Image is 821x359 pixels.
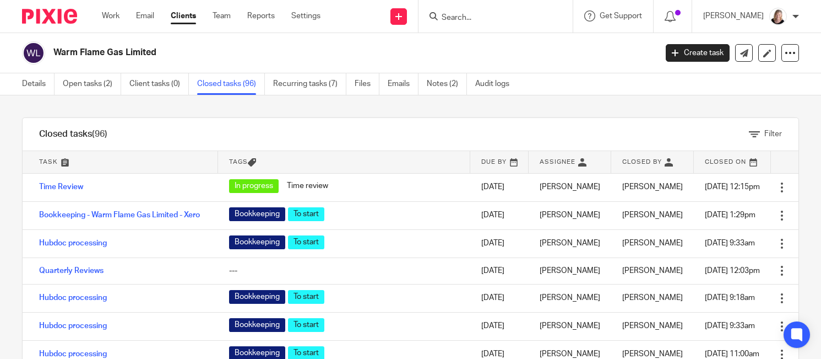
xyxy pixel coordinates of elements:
[281,179,334,193] span: Time review
[291,10,320,22] a: Settings
[213,10,231,22] a: Team
[622,267,683,275] span: [PERSON_NAME]
[470,258,529,284] td: [DATE]
[705,211,755,219] span: [DATE] 1:29pm
[529,312,611,340] td: [PERSON_NAME]
[622,239,683,247] span: [PERSON_NAME]
[529,173,611,201] td: [PERSON_NAME]
[529,284,611,312] td: [PERSON_NAME]
[218,151,470,173] th: Tags
[388,73,418,95] a: Emails
[273,73,346,95] a: Recurring tasks (7)
[288,318,324,332] span: To start
[705,294,755,302] span: [DATE] 9:18am
[39,211,200,219] a: Bookkeeping - Warm Flame Gas Limited - Xero
[39,239,107,247] a: Hubdoc processing
[171,10,196,22] a: Clients
[705,239,755,247] span: [DATE] 9:33am
[529,258,611,284] td: [PERSON_NAME]
[197,73,265,95] a: Closed tasks (96)
[475,73,518,95] a: Audit logs
[470,173,529,201] td: [DATE]
[39,267,104,275] a: Quarterly Reviews
[529,201,611,229] td: [PERSON_NAME]
[39,128,107,140] h1: Closed tasks
[705,322,755,330] span: [DATE] 9:33am
[764,130,782,138] span: Filter
[470,284,529,312] td: [DATE]
[622,183,683,191] span: [PERSON_NAME]
[92,130,107,138] span: (96)
[666,44,730,62] a: Create task
[705,183,760,191] span: [DATE] 12:15pm
[470,201,529,229] td: [DATE]
[622,294,683,302] span: [PERSON_NAME]
[529,229,611,258] td: [PERSON_NAME]
[600,12,642,20] span: Get Support
[129,73,189,95] a: Client tasks (0)
[622,322,683,330] span: [PERSON_NAME]
[470,312,529,340] td: [DATE]
[39,183,83,191] a: Time Review
[229,290,285,304] span: Bookkeeping
[39,322,107,330] a: Hubdoc processing
[427,73,467,95] a: Notes (2)
[53,47,530,58] h2: Warm Flame Gas Limited
[229,179,279,193] span: In progress
[441,13,540,23] input: Search
[22,9,77,24] img: Pixie
[470,229,529,258] td: [DATE]
[703,10,764,22] p: [PERSON_NAME]
[22,73,55,95] a: Details
[229,207,285,221] span: Bookkeeping
[769,8,787,25] img: K%20Garrattley%20headshot%20black%20top%20cropped.jpg
[288,235,324,249] span: To start
[229,318,285,332] span: Bookkeeping
[39,350,107,358] a: Hubdoc processing
[705,350,759,358] span: [DATE] 11:00am
[288,207,324,221] span: To start
[102,10,119,22] a: Work
[229,265,459,276] div: ---
[39,294,107,302] a: Hubdoc processing
[136,10,154,22] a: Email
[22,41,45,65] img: svg%3E
[229,235,285,249] span: Bookkeeping
[622,350,683,358] span: [PERSON_NAME]
[355,73,379,95] a: Files
[622,211,683,219] span: [PERSON_NAME]
[247,10,275,22] a: Reports
[288,290,324,304] span: To start
[705,267,760,275] span: [DATE] 12:03pm
[63,73,121,95] a: Open tasks (2)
